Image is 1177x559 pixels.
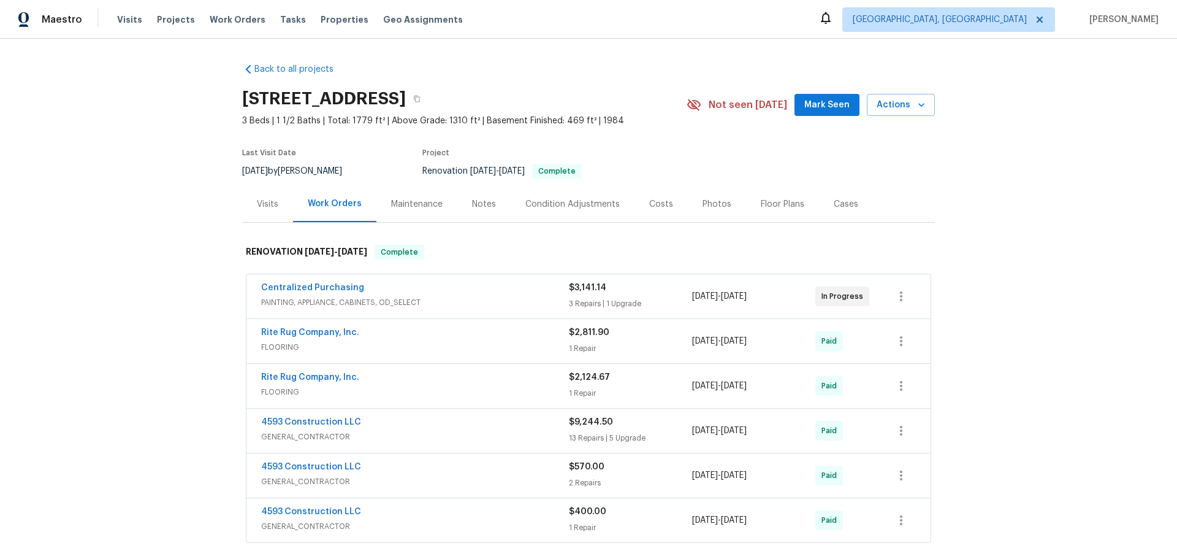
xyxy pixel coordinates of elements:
span: [DATE] [692,471,718,480]
span: [PERSON_NAME] [1084,13,1159,26]
span: GENERAL_CONTRACTOR [261,431,569,443]
span: [DATE] [470,167,496,175]
div: Notes [472,198,496,210]
span: [DATE] [305,247,334,256]
span: Paid [821,335,842,347]
span: $9,244.50 [569,418,613,426]
span: Mark Seen [804,98,850,113]
a: Rite Rug Company, Inc. [261,328,359,337]
span: GENERAL_CONTRACTOR [261,520,569,533]
span: [DATE] [721,471,747,480]
h6: RENOVATION [246,245,367,260]
span: - [305,247,367,256]
button: Mark Seen [794,94,859,117]
span: Visits [117,13,142,26]
div: Visits [257,198,278,210]
div: Cases [834,198,858,210]
span: Paid [821,469,842,482]
span: [DATE] [692,516,718,525]
span: Tasks [280,15,306,24]
span: [DATE] [242,167,268,175]
span: Complete [533,168,581,175]
span: Project [422,149,449,156]
div: 1 Repair [569,387,692,399]
span: [DATE] [721,337,747,345]
div: Work Orders [308,198,362,210]
span: [DATE] [499,167,525,175]
div: Costs [649,198,673,210]
span: 3 Beds | 1 1/2 Baths | Total: 1779 ft² | Above Grade: 1310 ft² | Basement Finished: 469 ft² | 1984 [242,115,687,127]
span: - [692,290,747,303]
span: FLOORING [261,386,569,398]
div: 3 Repairs | 1 Upgrade [569,298,692,310]
span: - [692,469,747,482]
span: Paid [821,514,842,526]
div: Condition Adjustments [525,198,620,210]
span: [DATE] [692,292,718,301]
a: 4593 Construction LLC [261,463,361,471]
span: [DATE] [338,247,367,256]
a: 4593 Construction LLC [261,418,361,426]
span: [DATE] [721,292,747,301]
span: [DATE] [721,426,747,435]
span: [DATE] [692,382,718,390]
span: PAINTING, APPLIANCE, CABINETS, OD_SELECT [261,296,569,309]
span: Paid [821,425,842,437]
div: RENOVATION [DATE]-[DATE]Complete [242,233,935,272]
span: Last Visit Date [242,149,296,156]
span: [GEOGRAPHIC_DATA], [GEOGRAPHIC_DATA] [853,13,1027,26]
a: Centralized Purchasing [261,283,364,292]
span: Complete [376,246,423,258]
span: [DATE] [721,516,747,525]
span: Work Orders [210,13,265,26]
div: 1 Repair [569,342,692,355]
span: Maestro [42,13,82,26]
span: [DATE] [721,382,747,390]
span: In Progress [821,290,868,303]
span: - [692,514,747,526]
span: - [692,425,747,437]
span: [DATE] [692,426,718,435]
span: $2,124.67 [569,373,610,382]
h2: [STREET_ADDRESS] [242,93,406,105]
span: [DATE] [692,337,718,345]
span: - [692,335,747,347]
span: Paid [821,380,842,392]
span: $2,811.90 [569,328,609,337]
div: by [PERSON_NAME] [242,164,357,179]
a: 4593 Construction LLC [261,507,361,516]
span: GENERAL_CONTRACTOR [261,476,569,488]
span: FLOORING [261,341,569,353]
span: $3,141.14 [569,283,606,292]
span: Geo Assignments [383,13,463,26]
a: Back to all projects [242,63,360,75]
span: Renovation [422,167,582,175]
div: 1 Repair [569,522,692,534]
a: Rite Rug Company, Inc. [261,373,359,382]
span: Actions [877,98,925,113]
div: Maintenance [391,198,443,210]
span: $400.00 [569,507,606,516]
div: Floor Plans [761,198,804,210]
span: $570.00 [569,463,604,471]
span: Properties [321,13,368,26]
span: Projects [157,13,195,26]
span: - [470,167,525,175]
button: Actions [867,94,935,117]
span: Not seen [DATE] [709,99,787,111]
div: 13 Repairs | 5 Upgrade [569,432,692,444]
span: - [692,380,747,392]
div: Photos [703,198,731,210]
div: 2 Repairs [569,477,692,489]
